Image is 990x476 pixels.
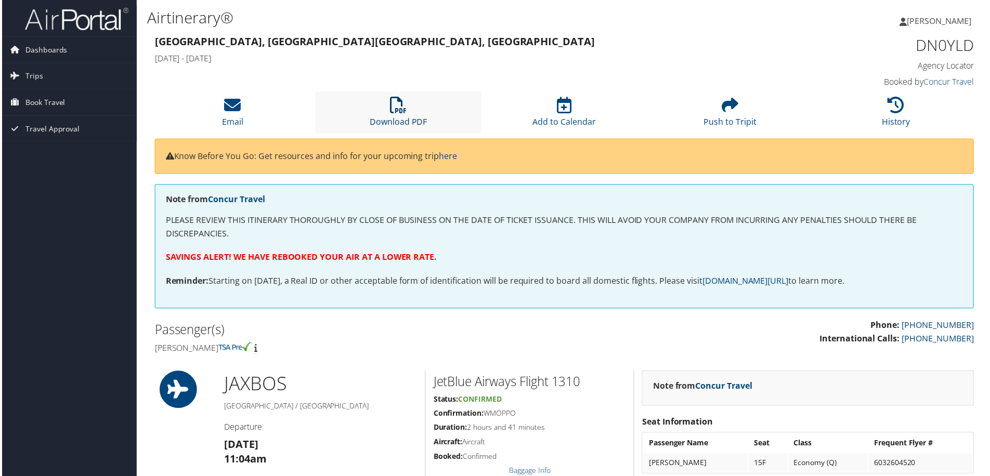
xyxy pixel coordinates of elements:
p: Know Before You Go: Get resources and info for your upcoming trip [164,150,965,164]
a: [PERSON_NAME] [902,5,984,36]
strong: Note from [164,194,264,206]
a: Concur Travel [696,381,753,393]
a: [DOMAIN_NAME][URL] [704,276,790,287]
span: Book Travel [23,90,63,116]
a: Download PDF [369,103,427,128]
h4: Departure [223,423,417,434]
th: Frequent Flyer # [870,435,974,454]
h2: JetBlue Airways Flight 1310 [433,374,627,392]
h4: Booked by [782,76,976,88]
strong: SAVINGS ALERT! WE HAVE REBOOKED YOUR AIR AT A LOWER RATE. [164,252,437,263]
h5: 2 hours and 41 minutes [433,424,627,434]
a: History [883,103,912,128]
span: Confirmed [458,395,502,405]
strong: Reminder: [164,276,207,287]
a: Concur Travel [926,76,976,88]
strong: [GEOGRAPHIC_DATA], [GEOGRAPHIC_DATA] [GEOGRAPHIC_DATA], [GEOGRAPHIC_DATA] [153,34,595,48]
strong: Duration: [433,424,467,434]
h4: [PERSON_NAME] [153,343,557,355]
h1: Airtinerary® [146,7,705,29]
h5: Confirmed [433,453,627,464]
td: 6032604520 [870,455,974,474]
strong: Status: [433,395,458,405]
img: tsa-precheck.png [217,343,251,353]
strong: Confirmation: [433,410,484,420]
a: Email [221,103,242,128]
strong: Seat Information [643,418,714,429]
h5: [GEOGRAPHIC_DATA] / [GEOGRAPHIC_DATA] [223,403,417,413]
td: [PERSON_NAME] [644,455,749,474]
th: Seat [750,435,788,454]
a: [PHONE_NUMBER] [904,334,976,346]
span: Travel Approval [23,116,78,142]
strong: [DATE] [223,439,257,453]
h4: Agency Locator [782,60,976,72]
strong: Note from [654,381,753,393]
h5: Aircraft [433,439,627,449]
p: Starting on [DATE], a Real ID or other acceptable form of identification will be required to boar... [164,275,965,289]
th: Class [790,435,869,454]
a: [PHONE_NUMBER] [904,321,976,332]
p: PLEASE REVIEW THIS ITINERARY THOROUGHLY BY CLOSE OF BUSINESS ON THE DATE OF TICKET ISSUANCE. THIS... [164,215,965,241]
h5: WMOPPO [433,410,627,420]
h1: JAX BOS [223,372,417,398]
a: here [439,151,457,162]
strong: International Calls: [821,334,902,346]
h4: [DATE] - [DATE] [153,53,766,64]
strong: Booked: [433,453,463,463]
span: [PERSON_NAME] [909,15,973,27]
a: Push to Tripit [705,103,758,128]
th: Passenger Name [644,435,749,454]
strong: 11:04am [223,454,266,468]
span: Trips [23,63,41,89]
h2: Passenger(s) [153,322,557,340]
span: Dashboards [23,37,66,63]
td: Economy (Q) [790,455,869,474]
a: Add to Calendar [533,103,596,128]
strong: Phone: [872,321,902,332]
a: Concur Travel [207,194,264,206]
img: airportal-logo.png [23,7,127,31]
td: 15F [750,455,788,474]
h1: DN0YLD [782,34,976,56]
strong: Aircraft: [433,439,462,448]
